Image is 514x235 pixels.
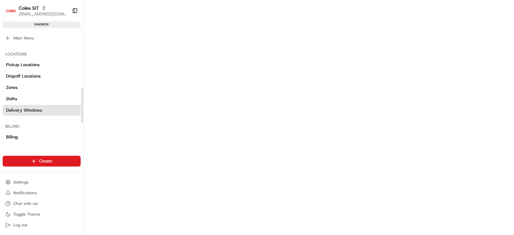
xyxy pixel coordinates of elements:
[7,27,122,37] p: Welcome 👋
[47,113,81,118] a: Powered byPylon
[6,73,40,79] span: Dropoff Locations
[3,21,81,28] div: sandbox
[6,107,42,113] span: Delivery Windows
[7,7,20,20] img: Nash
[13,35,34,41] span: Main Menu
[3,121,81,132] div: Billing
[4,94,54,106] a: 📗Knowledge Base
[63,97,107,104] span: API Documentation
[3,94,81,104] a: Shifts
[3,71,81,82] a: Dropoff Locations
[13,190,37,196] span: Notifications
[3,3,69,19] button: Coles SITColes SIT[EMAIL_ADDRESS][DOMAIN_NAME]
[23,71,85,76] div: We're available if you need us!
[3,82,81,93] a: Zones
[7,64,19,76] img: 1736555255976-a54dd68f-1ca7-489b-9aae-adbdc363a1c4
[3,132,81,142] a: Billing
[19,5,39,11] button: Coles SIT
[67,113,81,118] span: Pylon
[19,11,67,17] button: [EMAIL_ADDRESS][DOMAIN_NAME]
[3,33,81,43] button: Main Menu
[3,49,81,60] div: Locations
[114,66,122,74] button: Start new chat
[5,5,16,16] img: Coles SIT
[3,220,81,230] button: Log out
[57,98,62,103] div: 💻
[6,134,18,140] span: Billing
[7,98,12,103] div: 📗
[39,158,52,164] span: Create
[13,201,38,206] span: Chat with us!
[6,85,17,91] span: Zones
[6,96,17,102] span: Shifts
[13,212,40,217] span: Toggle Theme
[3,60,81,70] a: Pickup Locations
[13,222,27,228] span: Log out
[13,97,51,104] span: Knowledge Base
[3,156,81,166] button: Create
[23,64,110,71] div: Start new chat
[17,43,110,50] input: Clear
[3,188,81,198] button: Notifications
[6,62,39,68] span: Pickup Locations
[3,105,81,116] a: Delivery Windows
[3,210,81,219] button: Toggle Theme
[54,94,110,106] a: 💻API Documentation
[3,178,81,187] button: Settings
[13,180,28,185] span: Settings
[3,199,81,208] button: Chat with us!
